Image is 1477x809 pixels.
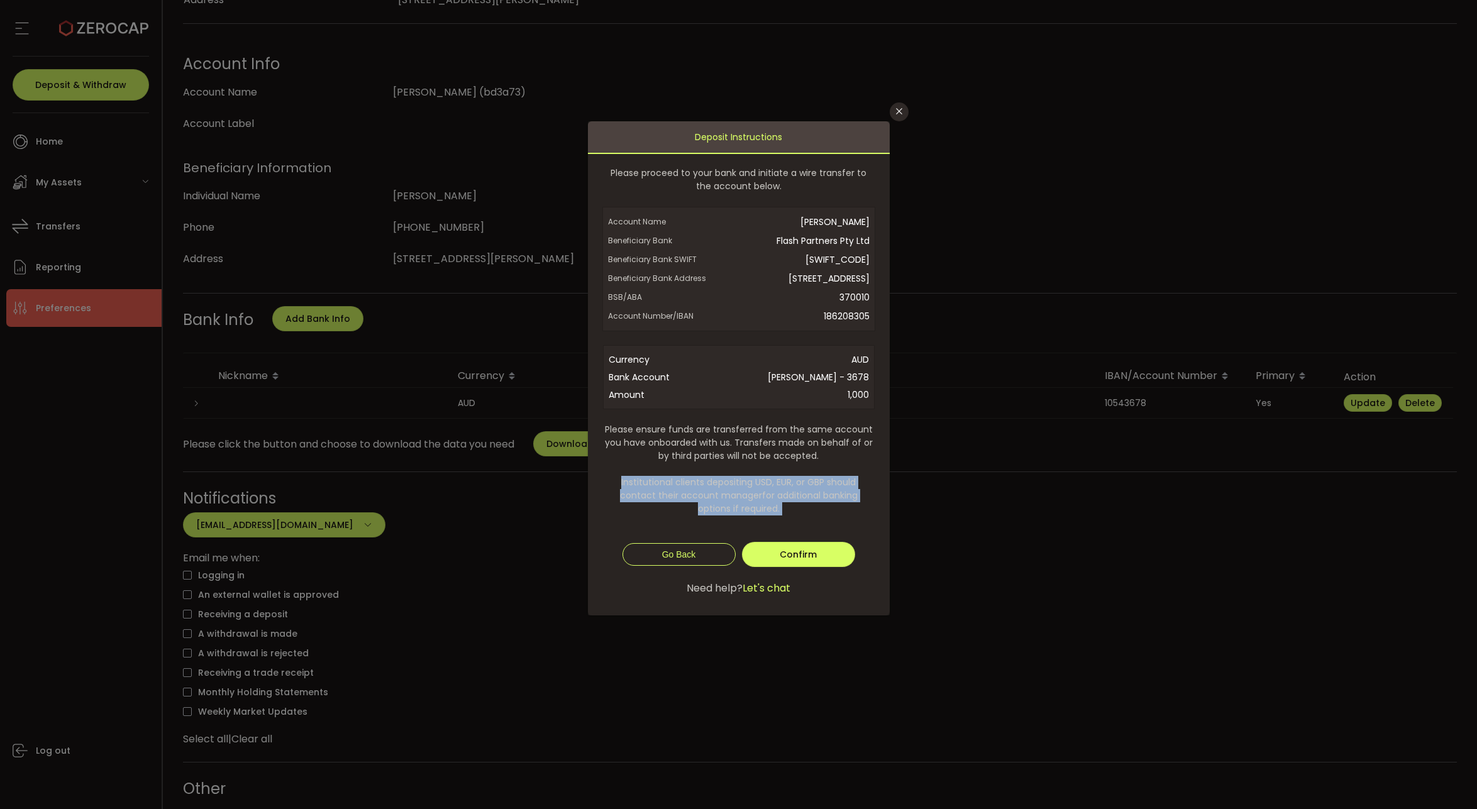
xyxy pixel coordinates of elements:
[678,368,869,386] span: [PERSON_NAME] - 3678
[890,102,909,121] button: Close
[687,581,743,596] span: Need help?
[608,288,709,307] span: BSB/ABA
[609,351,678,368] span: Currency
[709,212,870,231] span: [PERSON_NAME]
[678,351,869,368] span: AUD
[662,549,696,559] span: Go Back
[743,581,790,596] span: Let's chat
[780,548,817,561] span: Confirm
[608,250,709,269] span: Beneficiary Bank SWIFT
[603,423,875,515] span: Please ensure funds are transferred from the same account you have onboarded with us. Transfers m...
[608,269,709,288] span: Beneficiary Bank Address
[609,386,678,404] span: Amount
[709,288,870,307] span: 370010
[709,269,870,288] span: [STREET_ADDRESS]
[608,307,709,326] span: Account Number/IBAN
[588,121,890,615] div: dialog
[709,307,870,326] span: 186208305
[609,368,678,386] span: Bank Account
[678,386,869,404] span: 1,000
[603,167,875,193] span: Please proceed to your bank and initiate a wire transfer to the account below.
[622,543,736,566] button: Go Back
[709,250,870,269] span: [SWIFT_CODE]
[608,231,709,250] span: Beneficiary Bank
[608,212,709,231] span: Account Name
[1414,749,1477,809] iframe: Chat Widget
[709,231,870,250] span: Flash Partners Pty Ltd
[742,542,855,567] button: Confirm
